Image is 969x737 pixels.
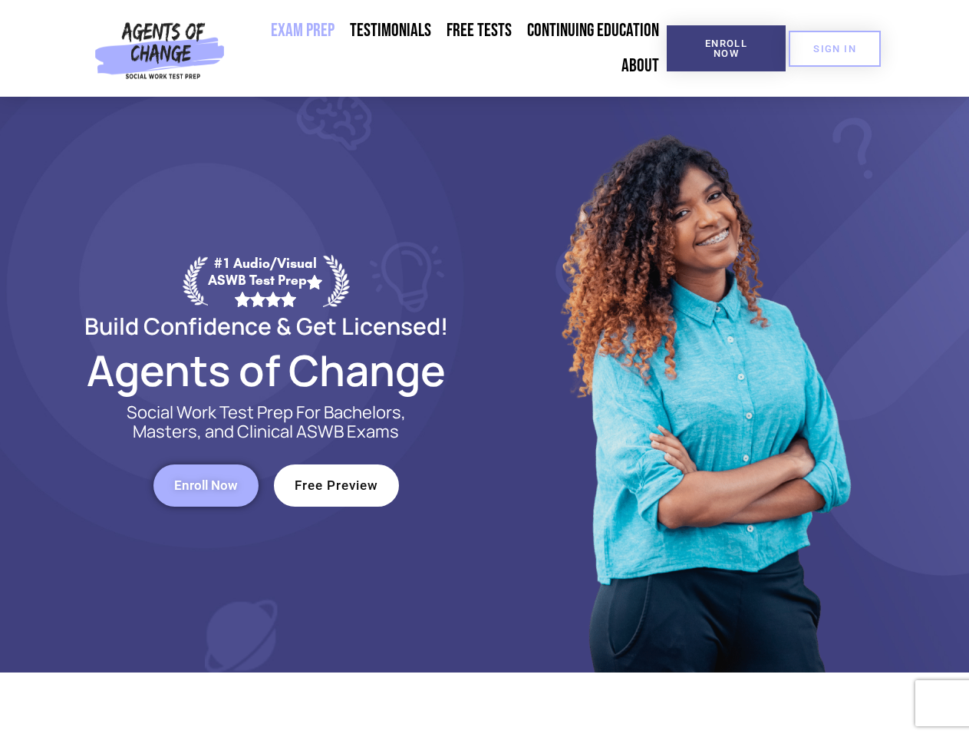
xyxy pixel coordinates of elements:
p: Social Work Test Prep For Bachelors, Masters, and Clinical ASWB Exams [109,403,424,441]
a: SIGN IN [789,31,881,67]
span: Enroll Now [174,479,238,492]
a: About [614,48,667,84]
a: Enroll Now [153,464,259,507]
a: Exam Prep [263,13,342,48]
span: Enroll Now [691,38,761,58]
span: SIGN IN [813,44,856,54]
a: Free Tests [439,13,519,48]
img: Website Image 1 (1) [550,97,857,673]
a: Free Preview [274,464,399,507]
div: #1 Audio/Visual ASWB Test Prep [208,255,323,306]
a: Enroll Now [667,25,786,71]
h2: Agents of Change [48,352,485,388]
a: Testimonials [342,13,439,48]
nav: Menu [231,13,667,84]
span: Free Preview [295,479,378,492]
h2: Build Confidence & Get Licensed! [48,315,485,337]
a: Continuing Education [519,13,667,48]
